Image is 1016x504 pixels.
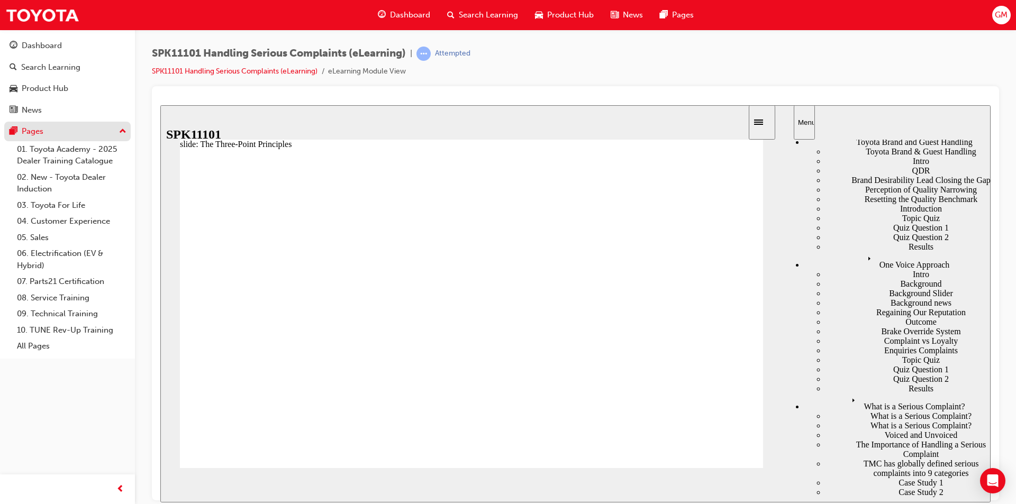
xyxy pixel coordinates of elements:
[10,84,17,94] span: car-icon
[152,67,317,76] a: SPK11101 Handling Serious Complaints (eLearning)
[665,335,830,354] div: The Importance of Handling a Serious Complaint
[416,47,431,61] span: learningRecordVerb_ATTEMPT-icon
[611,8,619,22] span: news-icon
[152,48,406,60] span: SPK11101 Handling Serious Complaints (eLearning)
[665,203,830,212] div: Regaining Our Reputation
[116,483,124,496] span: prev-icon
[4,58,131,77] a: Search Learning
[22,104,42,116] div: News
[527,4,602,26] a: car-iconProduct Hub
[10,127,17,136] span: pages-icon
[665,250,830,260] div: Topic Quiz
[665,70,830,80] div: Brand Desirability Lead Closing the Gap
[447,8,455,22] span: search-icon
[10,106,17,115] span: news-icon
[22,125,43,138] div: Pages
[410,48,412,60] span: |
[665,51,830,61] div: Intro
[378,8,386,22] span: guage-icon
[665,42,830,51] div: Toyota Brand & Guest Handling
[13,245,131,273] a: 06. Electrification (EV & Hybrid)
[665,373,830,382] div: Case Study 1
[4,122,131,141] button: Pages
[22,83,68,95] div: Product Hub
[328,66,406,78] li: eLearning Module View
[369,4,439,26] a: guage-iconDashboard
[665,279,830,288] div: Results
[13,338,131,354] a: All Pages
[22,40,62,52] div: Dashboard
[665,212,830,222] div: Outcome
[665,108,830,118] div: Topic Quiz
[644,146,830,164] div: One Voice Approach
[665,306,830,316] div: What is a Serious Complaint?
[13,290,131,306] a: 08. Service Training
[665,80,830,89] div: Perception of Quality Narrowing
[665,164,830,174] div: Intro
[13,230,131,246] a: 05. Sales
[13,322,131,338] a: 10. TUNE Rev-Up Training
[665,99,830,108] div: Introduction
[4,100,131,120] a: News
[602,4,651,26] a: news-iconNews
[665,184,830,193] div: Background Slider
[390,9,430,21] span: Dashboard
[665,316,830,325] div: What is a Serious Complaint?
[13,169,131,197] a: 02. New - Toyota Dealer Induction
[13,306,131,322] a: 09. Technical Training
[21,61,80,74] div: Search Learning
[10,41,17,51] span: guage-icon
[660,8,668,22] span: pages-icon
[638,13,650,21] div: Menu
[665,231,830,241] div: Complaint vs Loyalty
[13,213,131,230] a: 04. Customer Experience
[651,4,702,26] a: pages-iconPages
[5,3,79,27] img: Trak
[992,6,1011,24] button: GM
[980,468,1005,493] div: Open Intercom Messenger
[10,63,17,72] span: search-icon
[13,273,131,290] a: 07. Parts21 Certification
[995,9,1008,21] span: GM
[665,174,830,184] div: Background
[535,8,543,22] span: car-icon
[672,9,694,21] span: Pages
[119,125,126,139] span: up-icon
[665,241,830,250] div: Enquiries Complaints
[665,61,830,70] div: QDR
[439,4,527,26] a: search-iconSearch Learning
[644,288,830,306] div: What is a Serious Complaint?
[665,89,830,99] div: Resetting the Quality Benchmark
[13,197,131,214] a: 03. Toyota For Life
[665,193,830,203] div: Background news
[623,34,830,397] div: Menu
[13,141,131,169] a: 01. Toyota Academy - 2025 Dealer Training Catalogue
[665,382,830,392] div: Case Study 2
[665,354,830,373] div: TMC has globally defined serious complaints into 9 categories
[547,9,594,21] span: Product Hub
[665,127,830,137] div: Quiz Question 2
[623,9,643,21] span: News
[4,79,131,98] a: Product Hub
[459,9,518,21] span: Search Learning
[665,260,830,269] div: Quiz Question 1
[665,269,830,279] div: Quiz Question 2
[4,36,131,56] a: Dashboard
[665,325,830,335] div: Voiced and Unvoiced
[665,137,830,146] div: Results
[665,222,830,231] div: Brake Override System
[665,118,830,127] div: Quiz Question 1
[4,34,131,122] button: DashboardSearch LearningProduct HubNews
[435,49,470,59] div: Attempted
